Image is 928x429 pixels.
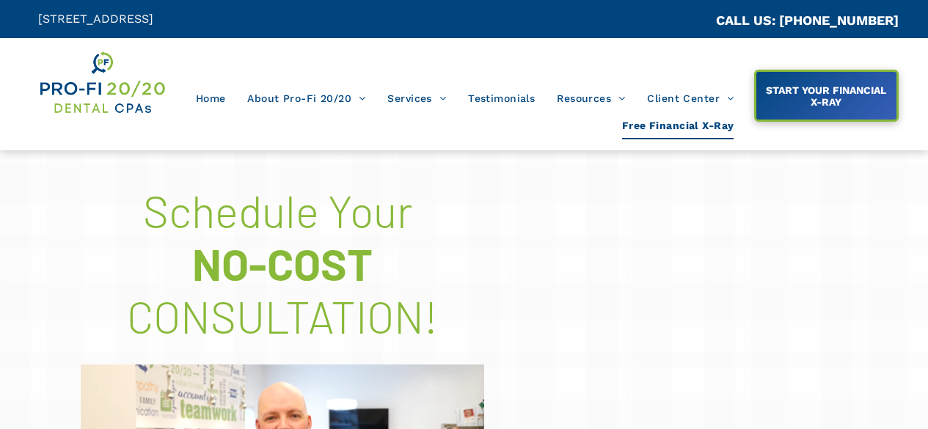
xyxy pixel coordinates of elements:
a: Client Center [636,84,745,112]
span: Schedule Your [143,184,413,237]
a: Resources [546,84,636,112]
a: Services [376,84,457,112]
img: Get Dental CPA Consulting, Bookkeeping, & Bank Loans [38,49,167,116]
a: Testimonials [457,84,546,112]
a: About Pro-Fi 20/20 [236,84,376,112]
a: Home [185,84,237,112]
font: CONSULTATION! [127,290,438,342]
a: CALL US: [PHONE_NUMBER] [716,12,899,28]
span: [STREET_ADDRESS] [38,12,153,26]
a: Free Financial X-Ray [611,112,745,140]
a: START YOUR FINANCIAL X-RAY [754,70,899,122]
span: CA::CALLC [654,14,716,28]
font: NO-COST [192,237,373,290]
span: START YOUR FINANCIAL X-RAY [757,77,895,115]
